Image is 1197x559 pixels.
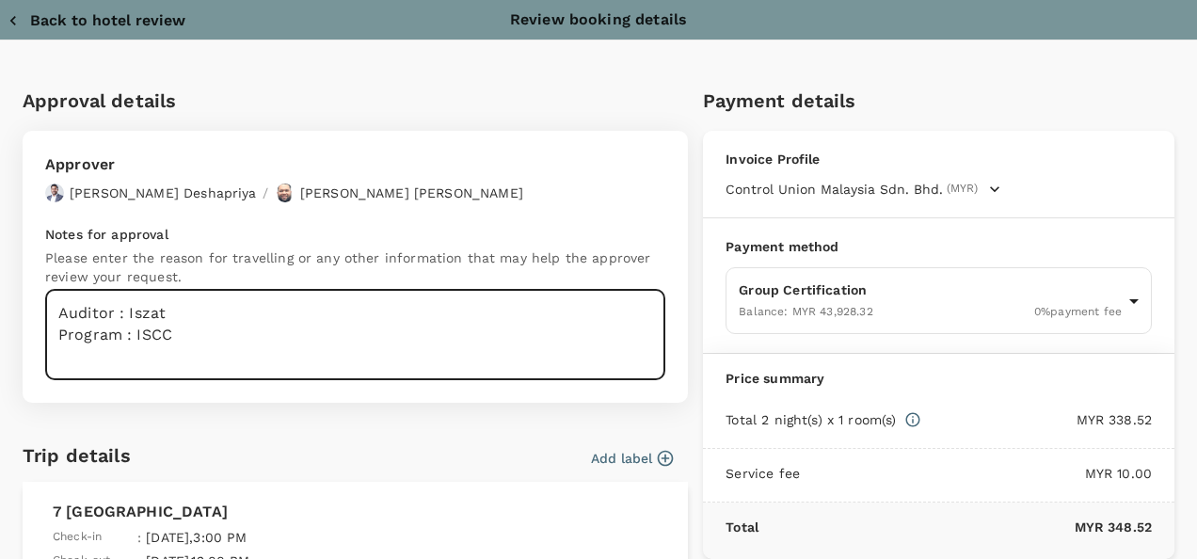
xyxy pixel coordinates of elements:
[23,440,131,471] h6: Trip details
[726,150,1152,168] p: Invoice Profile
[726,518,758,536] p: Total
[23,86,688,116] h6: Approval details
[70,184,257,202] p: [PERSON_NAME] Deshapriya
[45,248,665,286] p: Please enter the reason for travelling or any other information that may help the approver review...
[726,410,896,429] p: Total 2 night(s) x 1 room(s)
[263,184,268,202] p: /
[510,8,687,31] p: Review booking details
[726,464,800,483] p: Service fee
[800,464,1152,483] p: MYR 10.00
[739,305,872,318] span: Balance : MYR 43,928.32
[137,528,141,547] span: :
[53,528,102,547] span: Check-in
[739,280,1122,299] p: Group Certification
[45,184,64,202] img: avatar-67a5bcb800f47.png
[45,225,665,244] p: Notes for approval
[1034,305,1122,318] span: 0 % payment fee
[947,180,978,199] span: (MYR)
[921,410,1152,429] p: MYR 338.52
[726,180,1000,199] button: Control Union Malaysia Sdn. Bhd.(MYR)
[726,267,1152,334] div: Group CertificationBalance: MYR 43,928.320%payment fee
[726,369,1152,388] p: Price summary
[8,11,185,30] button: Back to hotel review
[276,184,295,202] img: avatar-67b4218f54620.jpeg
[45,290,665,380] textarea: Auditor : Iszat Program : ISCC
[591,449,673,468] button: Add label
[726,237,1152,256] p: Payment method
[703,86,1174,116] h6: Payment details
[45,153,523,176] p: Approver
[146,528,471,547] p: [DATE] , 3:00 PM
[758,518,1152,536] p: MYR 348.52
[53,501,658,523] p: 7 [GEOGRAPHIC_DATA]
[300,184,523,202] p: [PERSON_NAME] [PERSON_NAME]
[726,180,943,199] span: Control Union Malaysia Sdn. Bhd.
